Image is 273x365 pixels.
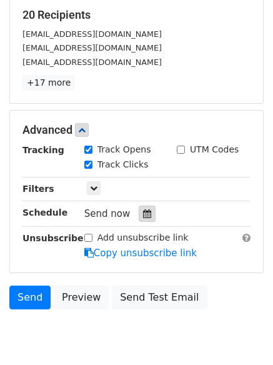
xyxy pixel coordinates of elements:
label: Track Clicks [97,158,149,171]
small: [EMAIL_ADDRESS][DOMAIN_NAME] [22,57,162,67]
strong: Tracking [22,145,64,155]
span: Send now [84,208,131,219]
small: [EMAIL_ADDRESS][DOMAIN_NAME] [22,29,162,39]
a: +17 more [22,75,75,91]
label: UTM Codes [190,143,239,156]
h5: Advanced [22,123,251,137]
a: Preview [54,286,109,309]
a: Send [9,286,51,309]
iframe: Chat Widget [211,305,273,365]
h5: 20 Recipients [22,8,251,22]
strong: Filters [22,184,54,194]
a: Send Test Email [112,286,207,309]
small: [EMAIL_ADDRESS][DOMAIN_NAME] [22,43,162,52]
label: Add unsubscribe link [97,231,189,244]
a: Copy unsubscribe link [84,247,197,259]
strong: Schedule [22,207,67,217]
strong: Unsubscribe [22,233,84,243]
label: Track Opens [97,143,151,156]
